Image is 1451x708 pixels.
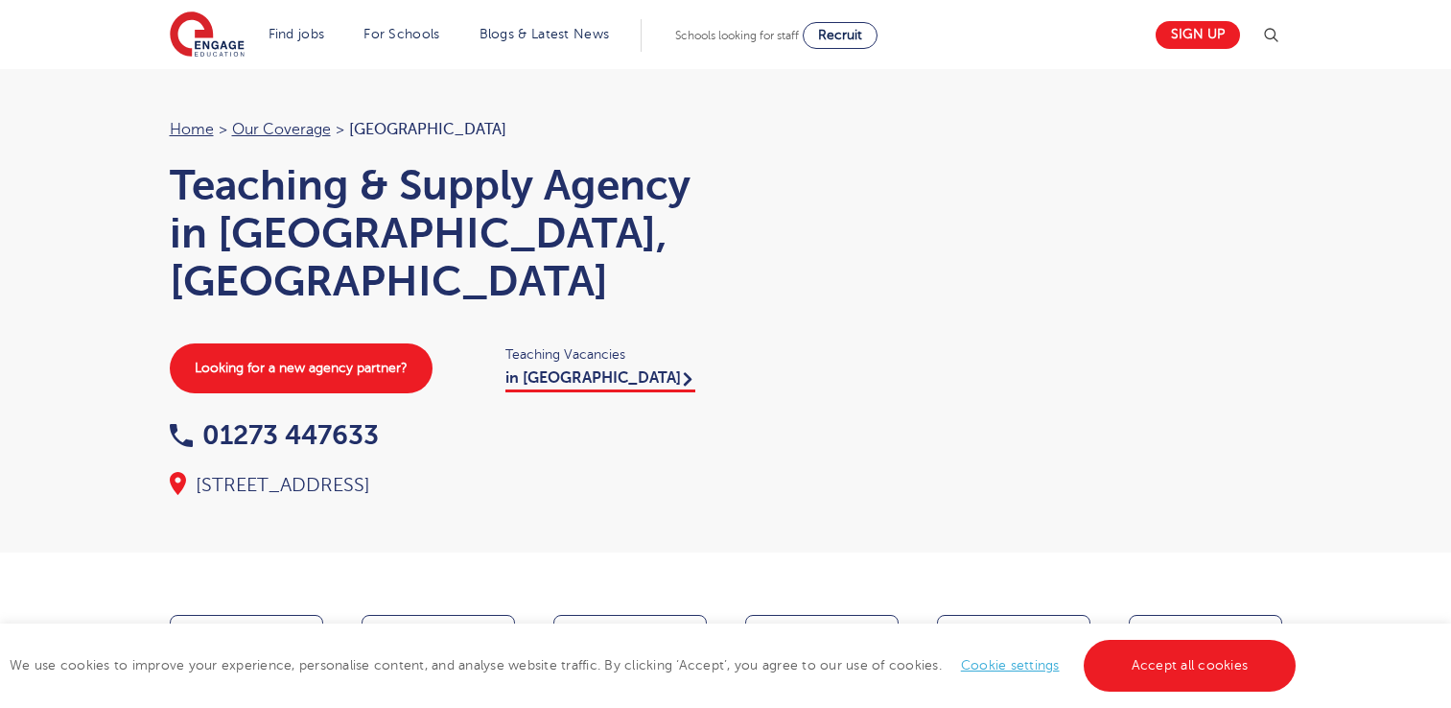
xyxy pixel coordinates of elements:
span: [GEOGRAPHIC_DATA] [349,121,506,138]
a: Blogs & Latest News [480,27,610,41]
a: in [GEOGRAPHIC_DATA] [505,369,695,392]
a: Looking for a new agency partner? [170,343,433,393]
span: Recruit [818,28,862,42]
a: 01273 447633 [170,420,379,450]
span: We use cookies to improve your experience, personalise content, and analyse website traffic. By c... [10,658,1300,673]
span: Teaching Vacancies [505,343,707,366]
a: Recruit [803,22,878,49]
a: Find jobs [269,27,325,41]
h1: Teaching & Supply Agency in [GEOGRAPHIC_DATA], [GEOGRAPHIC_DATA] [170,161,707,305]
a: Accept all cookies [1084,640,1297,692]
span: > [219,121,227,138]
span: > [336,121,344,138]
a: For Schools [363,27,439,41]
a: Home [170,121,214,138]
nav: breadcrumb [170,117,707,142]
div: [STREET_ADDRESS] [170,472,707,499]
span: Schools looking for staff [675,29,799,42]
a: Cookie settings [961,658,1060,673]
img: Engage Education [170,12,245,59]
a: Sign up [1156,21,1240,49]
a: Our coverage [232,121,331,138]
